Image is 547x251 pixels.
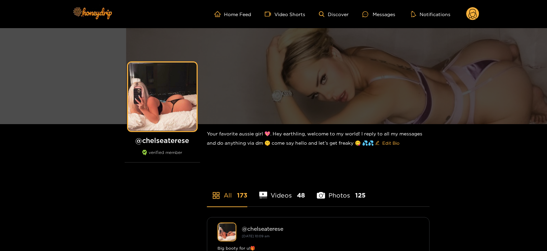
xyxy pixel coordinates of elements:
span: home [214,11,224,17]
li: All [207,176,247,206]
img: chelseaterese [217,223,236,241]
h1: @ chelseaterese [125,136,200,145]
li: Videos [259,176,305,206]
span: 48 [297,191,305,200]
small: [DATE] 10:09 am [242,234,270,238]
span: 125 [355,191,365,200]
button: editEdit Bio [374,138,401,148]
span: 173 [237,191,247,200]
a: Home Feed [214,11,251,17]
a: Video Shorts [265,11,305,17]
div: verified member [125,150,200,163]
span: video-camera [265,11,274,17]
div: Messages [362,10,395,18]
button: Notifications [409,11,452,17]
div: @ chelseaterese [242,226,419,232]
span: Edit Bio [382,140,399,146]
span: edit [375,141,380,146]
div: Your favorite aussie girl 💖. Hey earthling, welcome to my world! I reply to all my messages and d... [207,124,430,154]
span: appstore [212,191,220,200]
a: Discover [319,11,349,17]
li: Photos [317,176,365,206]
